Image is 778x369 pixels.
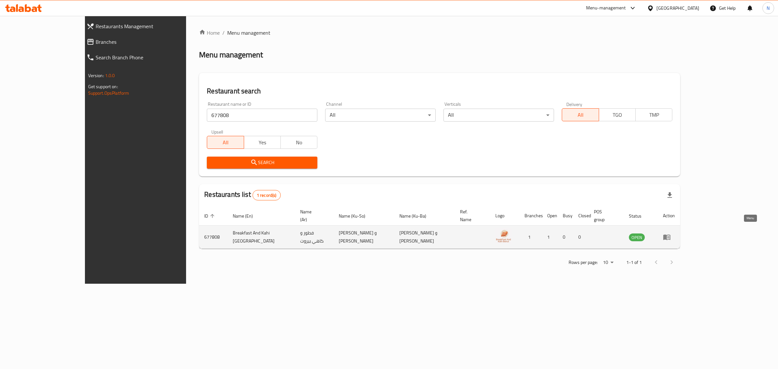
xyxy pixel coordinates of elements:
span: Search Branch Phone [96,54,210,61]
td: 1 [542,226,558,249]
span: OPEN [629,234,645,241]
h2: Menu management [199,50,263,60]
span: Search [212,159,312,167]
div: [GEOGRAPHIC_DATA] [656,5,699,12]
input: Search for restaurant name or ID.. [207,109,317,122]
td: فطور و كاهي بيروت [295,226,334,249]
li: / [222,29,225,37]
nav: breadcrumb [199,29,680,37]
div: Rows per page: [600,258,616,268]
button: All [562,108,599,121]
span: No [283,138,315,147]
p: Rows per page: [569,258,598,267]
button: All [207,136,244,149]
div: All [443,109,554,122]
th: Action [658,206,680,226]
span: Menu management [227,29,270,37]
div: All [325,109,436,122]
a: Branches [81,34,215,50]
td: 1 [519,226,542,249]
span: Name (En) [233,212,261,220]
span: All [210,138,241,147]
td: [PERSON_NAME] و [PERSON_NAME] [394,226,455,249]
span: Name (Ku-So) [339,212,374,220]
button: Yes [244,136,281,149]
span: POS group [594,208,616,223]
span: Name (Ar) [300,208,326,223]
td: Breakfast And Kahi [GEOGRAPHIC_DATA] [228,226,295,249]
button: TGO [599,108,636,121]
span: ID [204,212,217,220]
span: N [767,5,770,12]
td: 0 [573,226,589,249]
a: Support.OpsPlatform [88,89,129,97]
span: All [565,110,596,120]
th: Branches [519,206,542,226]
button: Search [207,157,317,169]
span: Get support on: [88,82,118,91]
span: Ref. Name [460,208,483,223]
label: Delivery [566,102,583,106]
label: Upsell [211,129,223,134]
span: Status [629,212,650,220]
a: Search Branch Phone [81,50,215,65]
a: Restaurants Management [81,18,215,34]
div: Total records count [253,190,281,200]
span: Branches [96,38,210,46]
div: Export file [662,187,678,203]
th: Busy [558,206,573,226]
button: TMP [635,108,672,121]
div: OPEN [629,233,645,241]
td: 0 [558,226,573,249]
span: TMP [638,110,670,120]
span: Version: [88,71,104,80]
p: 1-1 of 1 [626,258,642,267]
td: [PERSON_NAME] و [PERSON_NAME] [334,226,394,249]
th: Logo [490,206,519,226]
h2: Restaurant search [207,86,672,96]
span: Restaurants Management [96,22,210,30]
span: 1 record(s) [253,192,280,198]
button: No [280,136,317,149]
span: 1.0.0 [105,71,115,80]
table: enhanced table [199,206,680,249]
img: Breakfast And Kahi Beirut [495,228,512,244]
span: Yes [247,138,278,147]
span: TGO [602,110,633,120]
th: Open [542,206,558,226]
div: Menu-management [586,4,626,12]
span: Name (Ku-Ba) [399,212,435,220]
th: Closed [573,206,589,226]
h2: Restaurants list [204,190,280,200]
